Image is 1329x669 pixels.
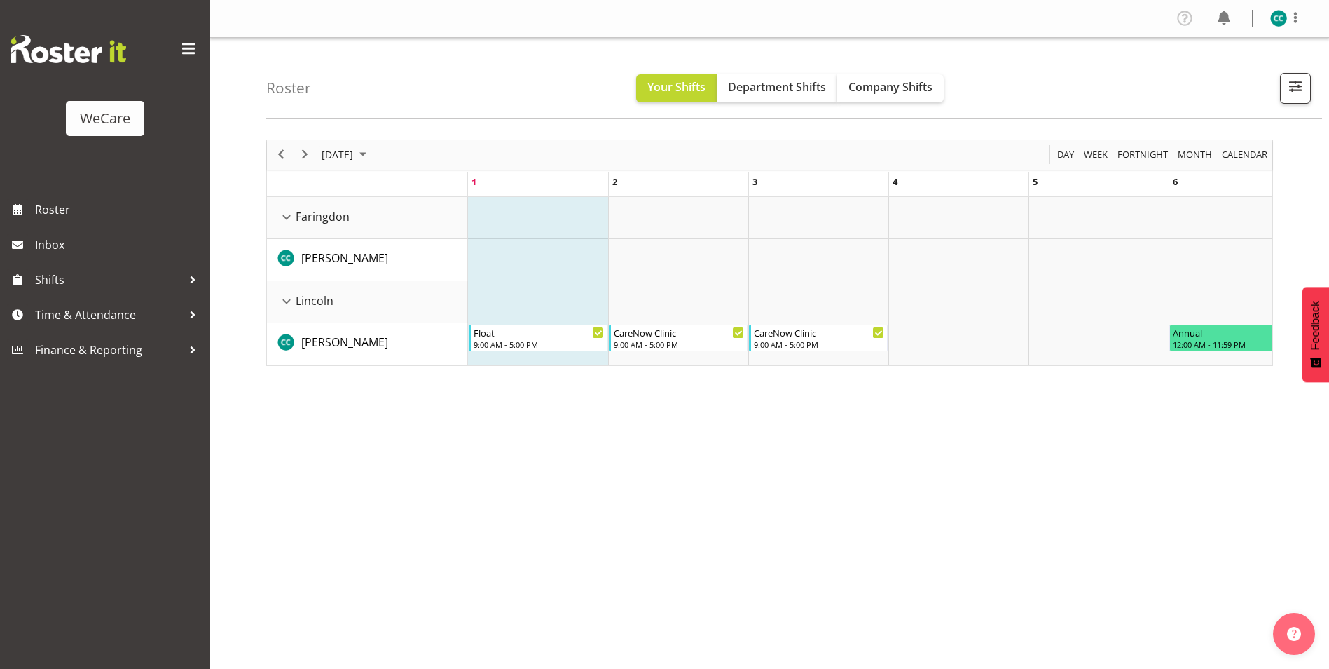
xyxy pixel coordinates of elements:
button: Filter Shifts [1280,73,1311,104]
span: Day [1056,146,1075,163]
span: Wednesday, October 1, 2025 [471,175,476,188]
button: Next [296,146,315,163]
button: Company Shifts [837,74,944,102]
span: Month [1176,146,1213,163]
span: Thursday, October 2, 2025 [612,175,617,188]
div: 12:00 AM - 11:59 PM [1173,339,1304,350]
div: of October 2025 [266,140,1273,366]
span: Faringdon [296,208,350,225]
button: Previous [272,146,291,163]
td: Faringdon resource [267,197,468,239]
div: 9:00 AM - 5:00 PM [754,339,884,350]
div: 9:00 AM - 5:00 PM [474,339,604,350]
span: Time & Attendance [35,304,182,325]
a: [PERSON_NAME] [301,334,388,351]
div: previous period [269,140,293,170]
button: October 2025 [319,146,373,163]
span: Company Shifts [848,79,932,95]
span: [DATE] [320,146,354,163]
button: Timeline Week [1082,146,1110,163]
td: Lincoln resource [267,281,468,323]
div: Charlotte Courtney"s event - CareNow Clinic Begin From Thursday, October 2, 2025 at 9:00:00 AM GM... [609,325,748,351]
span: Shifts [35,269,182,290]
div: Float [474,325,604,339]
td: Charlotte Courtney resource [267,323,468,365]
button: Timeline Month [1176,146,1215,163]
span: [PERSON_NAME] [301,250,388,266]
div: Charlotte Courtney"s event - CareNow Clinic Begin From Friday, October 3, 2025 at 9:00:00 AM GMT+... [749,325,888,351]
div: Annual [1173,325,1304,339]
span: Your Shifts [647,79,705,95]
div: next period [293,140,317,170]
a: [PERSON_NAME] [301,250,388,266]
span: Saturday, October 4, 2025 [893,175,897,188]
div: October 2025 [317,140,375,170]
span: Fortnight [1116,146,1169,163]
div: CareNow Clinic [754,325,884,339]
div: Charlotte Courtney"s event - Float Begin From Wednesday, October 1, 2025 at 9:00:00 AM GMT+13:00 ... [469,325,607,351]
img: charlotte-courtney11007.jpg [1270,10,1287,27]
img: Rosterit website logo [11,35,126,63]
span: Friday, October 3, 2025 [752,175,757,188]
span: calendar [1220,146,1269,163]
span: Monday, October 6, 2025 [1173,175,1178,188]
span: Department Shifts [728,79,826,95]
button: Department Shifts [717,74,837,102]
button: Fortnight [1115,146,1171,163]
span: Feedback [1309,301,1322,350]
div: WeCare [80,108,130,129]
div: Charlotte Courtney"s event - Annual Begin From Monday, October 6, 2025 at 12:00:00 AM GMT+13:00 E... [1169,325,1308,351]
span: Lincoln [296,292,333,309]
h4: Roster [266,80,311,96]
button: Month [1220,146,1270,163]
div: 9:00 AM - 5:00 PM [614,339,744,350]
span: Sunday, October 5, 2025 [1033,175,1038,188]
span: Inbox [35,234,203,255]
button: Timeline Day [1055,146,1077,163]
span: Roster [35,199,203,220]
button: Feedback - Show survey [1302,287,1329,382]
span: Week [1082,146,1109,163]
img: help-xxl-2.png [1287,627,1301,641]
td: Charlotte Courtney resource [267,239,468,281]
button: Your Shifts [636,74,717,102]
div: CareNow Clinic [614,325,744,339]
span: Finance & Reporting [35,339,182,360]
